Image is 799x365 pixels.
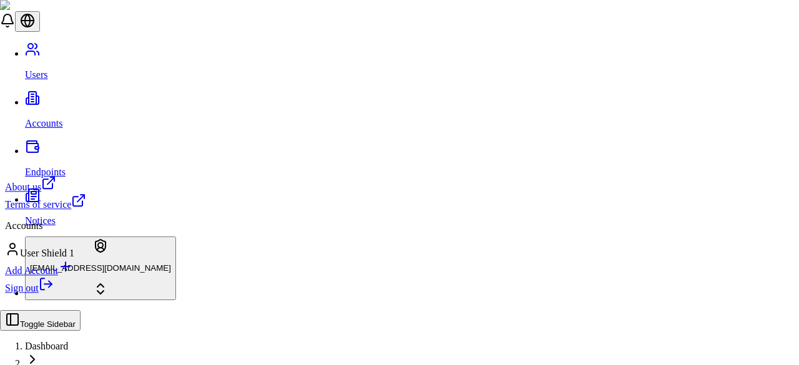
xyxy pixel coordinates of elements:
[5,220,86,231] p: Accounts
[5,193,86,210] a: Terms of service
[5,259,86,276] a: Add Account
[5,175,86,193] a: About us
[5,283,54,293] a: Sign out
[5,241,86,259] div: User Shield 1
